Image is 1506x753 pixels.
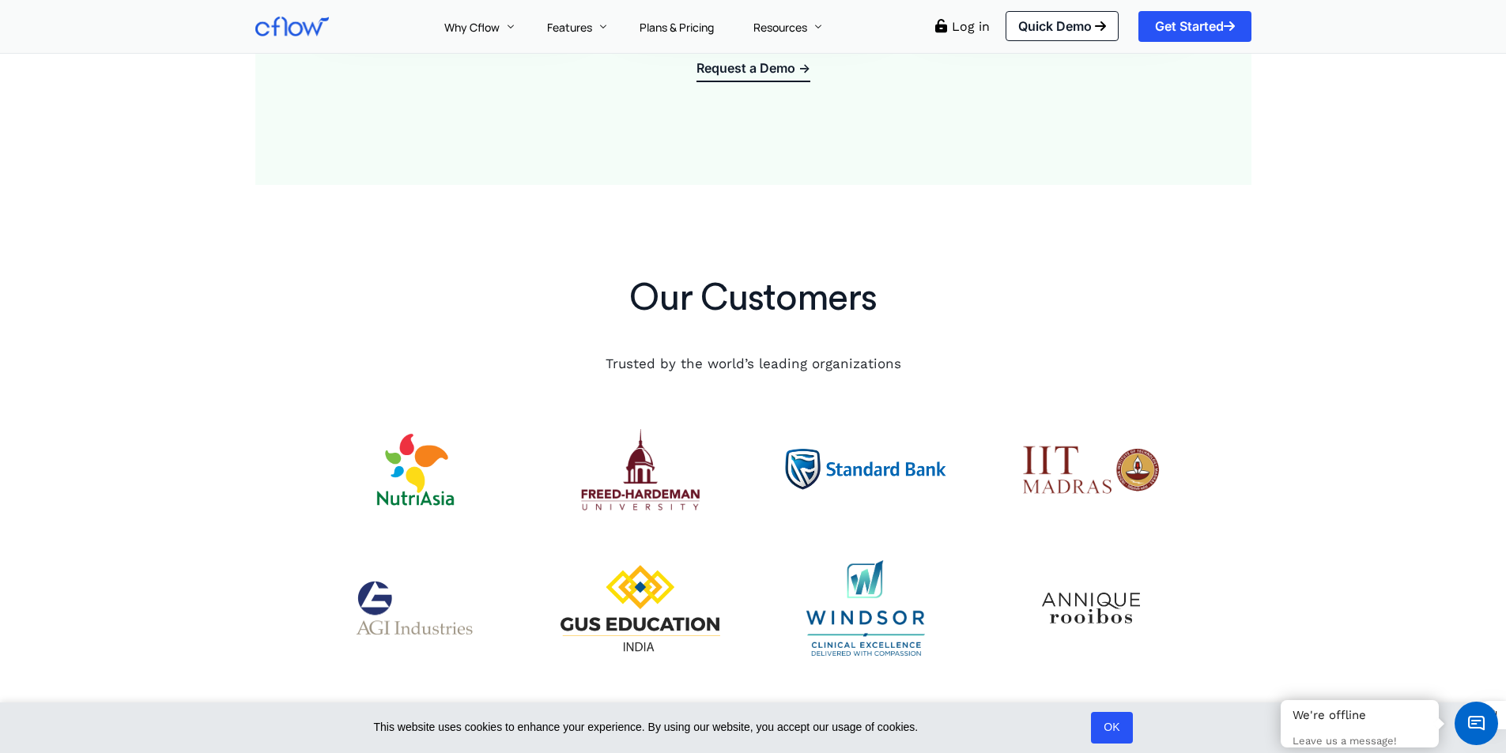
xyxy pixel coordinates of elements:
span: Why Cflow [444,20,500,35]
a: Quick Demo [1006,11,1119,41]
span: Plans & Pricing [640,20,714,35]
a: Get Started [1138,11,1251,41]
div: We're offline [1293,708,1427,724]
img: windsor clinical logo [806,560,925,656]
a: OK [1091,712,1132,744]
span: Request a Demo -> [696,62,810,74]
p: Leave us a message! [1293,735,1427,748]
img: annique rooibos [1042,593,1140,623]
span: Resources [753,20,807,35]
img: Cflow [255,17,329,36]
a: Log in [952,19,990,34]
h2: Our Customers [288,272,1218,325]
a: Request a Demo -> [696,55,810,82]
img: standard bank [784,447,948,492]
img: gus education [561,563,720,654]
img: iit madras [1013,427,1168,513]
img: nutriasia-logo [376,433,455,506]
span: Chat Widget [1455,702,1498,745]
img: AGI Industries [356,581,474,636]
span: Features [547,20,592,35]
span: Get Started [1155,20,1235,32]
span: This website uses cookies to enhance your experience. By using our website, you accept our usage ... [374,718,1082,737]
img: Freed-hardeman_university_logo.png [581,429,700,510]
p: Trusted by the world’s leading organizations [288,352,1218,375]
